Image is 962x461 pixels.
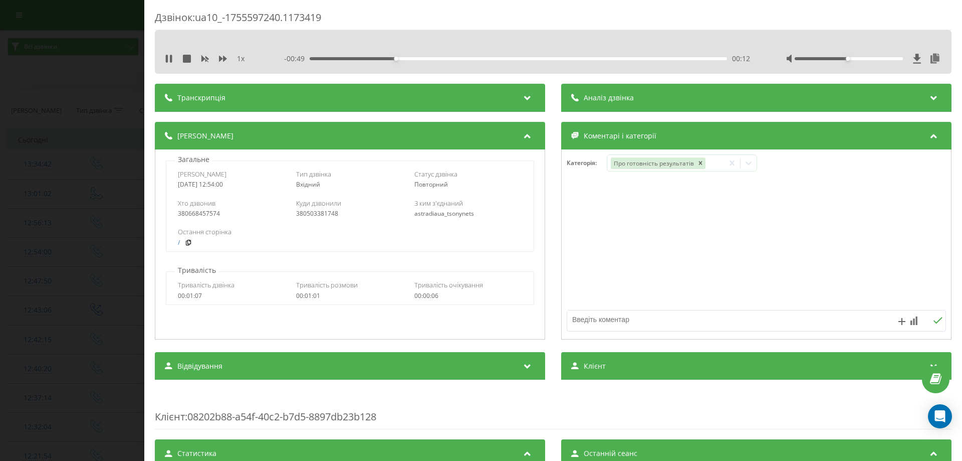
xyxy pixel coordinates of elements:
span: - 00:49 [284,54,310,64]
div: 380668457574 [178,210,286,217]
div: Open Intercom Messenger [928,404,952,428]
span: Тривалість очікування [414,280,483,289]
span: Остання сторінка [178,227,231,236]
div: [DATE] 12:54:00 [178,181,286,188]
div: 00:00:06 [414,292,522,299]
span: Тривалість розмови [296,280,358,289]
p: Тривалість [175,265,218,275]
a: / [178,239,180,246]
p: Загальне [175,155,212,165]
div: Remove Про готовність результатів [695,158,705,169]
span: Тип дзвінка [296,170,331,179]
div: : 08202b88-a54f-40c2-b7d5-8897db23b128 [155,390,951,429]
div: Accessibility label [846,57,850,61]
span: Хто дзвонив [178,199,215,208]
span: Клієнт [155,410,185,423]
span: 1 x [237,54,245,64]
div: astradiaua_tsonynets [414,210,522,217]
span: Вхідний [296,180,320,189]
div: Дзвінок : ua10_-1755597240.1173419 [155,11,951,30]
span: Відвідування [177,361,222,371]
span: З ким з'єднаний [414,199,463,208]
span: Останній сеанс [584,448,637,458]
div: Про готовність результатів [611,158,695,169]
span: Куди дзвонили [296,199,341,208]
span: Статистика [177,448,216,458]
div: 00:01:07 [178,292,286,299]
span: 00:12 [732,54,750,64]
div: Accessibility label [394,57,398,61]
span: Транскрипція [177,93,225,103]
div: 00:01:01 [296,292,404,299]
span: [PERSON_NAME] [177,131,233,141]
h4: Категорія : [567,160,607,167]
span: Клієнт [584,361,606,371]
span: Тривалість дзвінка [178,280,234,289]
span: Статус дзвінка [414,170,457,179]
div: 380503381748 [296,210,404,217]
span: Аналіз дзвінка [584,93,634,103]
span: Коментарі і категорії [584,131,656,141]
span: [PERSON_NAME] [178,170,226,179]
span: Повторний [414,180,448,189]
